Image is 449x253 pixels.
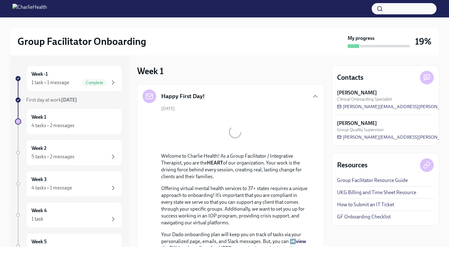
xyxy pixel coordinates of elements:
h6: Week 3 [31,176,47,183]
a: Week 25 tasks • 2 messages [15,140,122,166]
h6: Week -1 [31,71,48,78]
h4: Contacts [337,73,364,82]
h4: Resources [337,160,368,170]
a: GF Onboarding Checklist [337,213,391,220]
a: Week 41 task [15,202,122,228]
h6: Week 5 [31,238,47,245]
strong: HEART [207,160,223,166]
h3: 19% [415,36,432,47]
a: How to Submit an IT Ticket [337,201,394,208]
a: Week 14 tasks • 2 messages [15,108,122,135]
p: Offering virtual mental health services to 37+ states requires a unique approach to onboarding! I... [161,185,309,226]
img: CharlieHealth [12,4,47,14]
h5: Happy First Day! [161,92,205,100]
span: [DATE] [161,106,175,112]
span: Group Quality Supervisor [337,127,384,133]
h6: Week 1 [31,114,46,121]
button: Zoom image [180,117,291,148]
h6: Week 4 [31,207,47,214]
a: Week -11 task • 1 messageComplete [15,65,122,92]
div: 5 tasks • 2 messages [31,153,75,160]
p: Welcome to Charlie Health! As a Group Facilitator / Integrative Therapist, you are the of our org... [161,153,309,180]
strong: [DATE] [61,97,77,103]
span: First day at work [26,97,77,103]
a: Week 34 tasks • 1 message [15,171,122,197]
span: Clinical Onboarding Specialist [337,96,392,102]
div: 4 tasks • 2 messages [31,122,75,129]
a: Group Facilitator Resource Guide [337,177,408,184]
strong: [PERSON_NAME] [337,120,377,127]
h2: Group Facilitator Onboarding [17,35,146,48]
div: 1 task [31,216,43,222]
a: UKG Billing and Time Sheet Resource [337,189,416,196]
span: Complete [82,80,107,85]
strong: [PERSON_NAME] [337,89,377,96]
div: 4 tasks • 1 message [31,184,72,191]
h3: Week 1 [137,65,164,77]
strong: My progress [348,35,374,42]
h6: Week 2 [31,145,46,152]
a: First day at work[DATE] [15,97,122,103]
div: 1 task • 1 message [31,79,69,86]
